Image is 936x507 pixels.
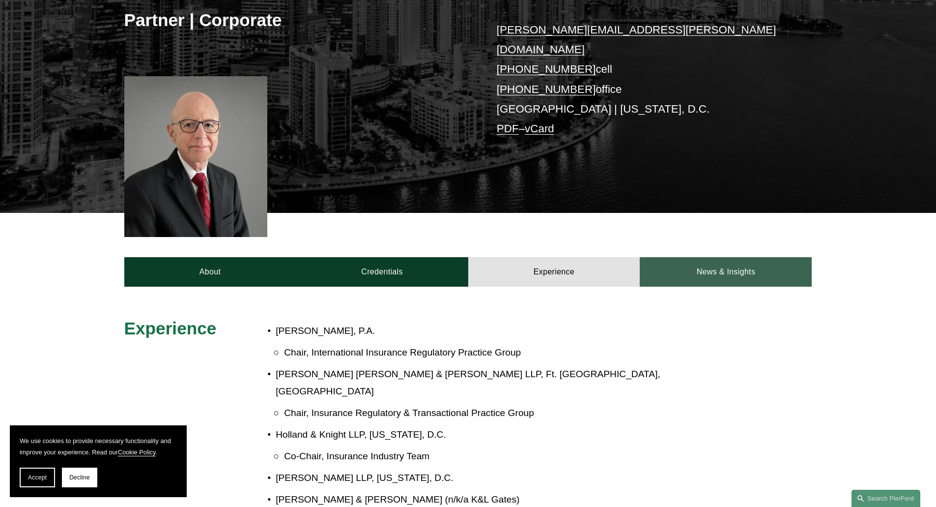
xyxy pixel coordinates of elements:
[284,448,726,465] p: Co-Chair, Insurance Industry Team
[296,257,468,287] a: Credentials
[62,468,97,487] button: Decline
[124,9,468,31] h3: Partner | Corporate
[851,490,920,507] a: Search this site
[497,122,519,135] a: PDF
[276,323,726,340] p: [PERSON_NAME], P.A.
[525,122,554,135] a: vCard
[276,366,726,400] p: [PERSON_NAME] [PERSON_NAME] & [PERSON_NAME] LLP, Ft. [GEOGRAPHIC_DATA], [GEOGRAPHIC_DATA]
[497,20,783,139] p: cell office [GEOGRAPHIC_DATA] | [US_STATE], D.C. –
[124,319,217,338] span: Experience
[284,344,726,361] p: Chair, International Insurance Regulatory Practice Group
[28,474,47,481] span: Accept
[69,474,90,481] span: Decline
[10,425,187,497] section: Cookie banner
[497,83,596,95] a: [PHONE_NUMBER]
[640,257,812,287] a: News & Insights
[20,468,55,487] button: Accept
[468,257,640,287] a: Experience
[124,257,296,287] a: About
[276,470,726,487] p: [PERSON_NAME] LLP, [US_STATE], D.C.
[497,63,596,75] a: [PHONE_NUMBER]
[497,24,776,56] a: [PERSON_NAME][EMAIL_ADDRESS][PERSON_NAME][DOMAIN_NAME]
[276,426,726,444] p: Holland & Knight LLP, [US_STATE], D.C.
[284,405,726,422] p: Chair, Insurance Regulatory & Transactional Practice Group
[20,435,177,458] p: We use cookies to provide necessary functionality and improve your experience. Read our .
[118,448,156,456] a: Cookie Policy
